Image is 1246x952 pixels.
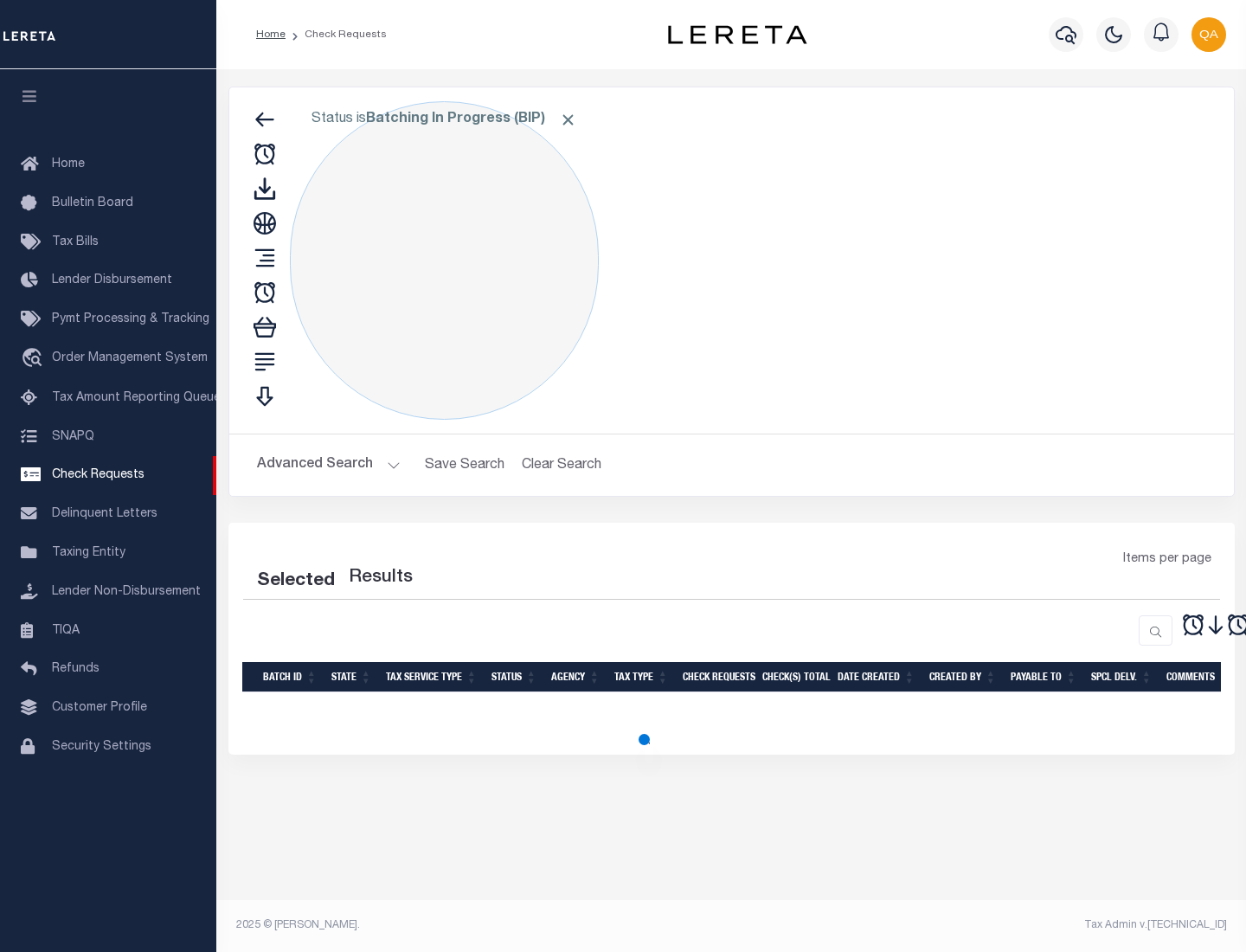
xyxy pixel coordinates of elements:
[831,662,922,692] th: Date Created
[52,663,100,675] span: Refunds
[744,917,1227,933] div: Tax Admin v.[TECHNICAL_ID]
[52,158,85,170] span: Home
[755,662,831,692] th: Check(s) Total
[349,564,413,592] label: Results
[52,508,157,520] span: Delinquent Letters
[676,662,755,692] th: Check Requests
[257,568,335,595] div: Selected
[1191,17,1226,52] img: svg+xml;base64,PHN2ZyB4bWxucz0iaHR0cDovL3d3dy53My5vcmcvMjAwMC9zdmciIHBvaW50ZXItZXZlbnRzPSJub25lIi...
[52,469,145,481] span: Check Requests
[414,448,515,482] button: Save Search
[379,662,485,692] th: Tax Service Type
[1123,550,1211,569] span: Items per page
[257,448,401,482] button: Advanced Search
[52,197,133,209] span: Bulletin Board
[52,624,80,636] span: TIQA
[1159,662,1237,692] th: Comments
[607,662,676,692] th: Tax Type
[52,430,94,442] span: SNAPQ
[515,448,609,482] button: Clear Search
[922,662,1004,692] th: Created By
[324,662,379,692] th: State
[52,392,221,404] span: Tax Amount Reporting Queue
[223,917,732,933] div: 2025 © [PERSON_NAME].
[286,27,387,42] li: Check Requests
[52,236,99,248] span: Tax Bills
[52,352,208,364] span: Order Management System
[290,101,599,420] div: Click to Edit
[21,348,48,370] i: travel_explore
[544,662,607,692] th: Agency
[1004,662,1084,692] th: Payable To
[256,29,286,40] a: Home
[52,547,125,559] span: Taxing Entity
[52,741,151,753] span: Security Settings
[1084,662,1159,692] th: Spcl Delv.
[256,662,324,692] th: Batch Id
[52,586,201,598] span: Lender Non-Disbursement
[52,702,147,714] span: Customer Profile
[52,313,209,325] span: Pymt Processing & Tracking
[485,662,544,692] th: Status
[668,25,806,44] img: logo-dark.svg
[366,113,577,126] b: Batching In Progress (BIP)
[559,111,577,129] span: Click to Remove
[52,274,172,286] span: Lender Disbursement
